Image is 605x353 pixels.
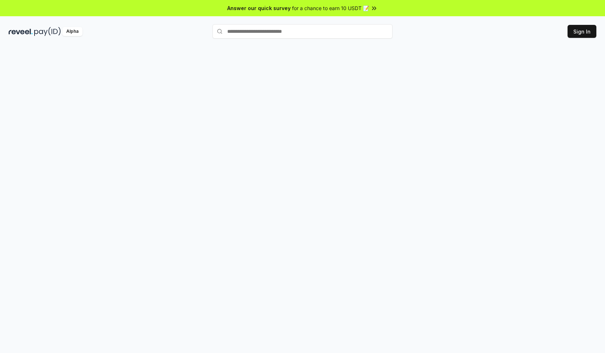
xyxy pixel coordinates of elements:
[9,27,33,36] img: reveel_dark
[568,25,596,38] button: Sign In
[62,27,82,36] div: Alpha
[34,27,61,36] img: pay_id
[227,4,291,12] span: Answer our quick survey
[292,4,369,12] span: for a chance to earn 10 USDT 📝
